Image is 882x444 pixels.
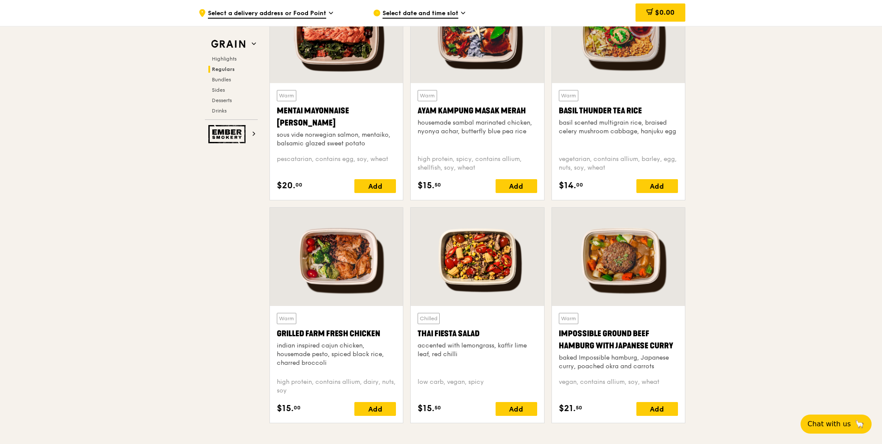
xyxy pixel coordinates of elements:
div: low carb, vegan, spicy [418,378,537,395]
span: 00 [295,181,302,188]
div: Add [496,402,537,416]
div: Warm [277,90,296,101]
span: Drinks [212,108,227,114]
div: Add [636,179,678,193]
span: Chat with us [807,419,851,429]
span: 00 [294,404,301,411]
div: basil scented multigrain rice, braised celery mushroom cabbage, hanjuku egg [559,119,678,136]
span: Bundles [212,77,231,83]
div: baked Impossible hamburg, Japanese curry, poached okra and carrots [559,354,678,371]
span: $0.00 [655,8,674,16]
div: sous vide norwegian salmon, mentaiko, balsamic glazed sweet potato [277,131,396,148]
span: Sides [212,87,225,93]
div: Basil Thunder Tea Rice [559,105,678,117]
div: high protein, contains allium, dairy, nuts, soy [277,378,396,395]
div: vegetarian, contains allium, barley, egg, nuts, soy, wheat [559,155,678,172]
span: 🦙 [854,419,865,429]
img: Ember Smokery web logo [208,125,248,143]
span: 50 [435,404,441,411]
span: $14. [559,179,576,192]
span: $15. [418,402,435,415]
div: Add [636,402,678,416]
span: Desserts [212,97,232,103]
span: 50 [576,404,582,411]
div: Warm [277,313,296,324]
img: Grain web logo [208,36,248,52]
div: accented with lemongrass, kaffir lime leaf, red chilli [418,341,537,359]
div: Chilled [418,313,440,324]
div: Warm [559,90,578,101]
div: high protein, spicy, contains allium, shellfish, soy, wheat [418,155,537,172]
div: Add [496,179,537,193]
span: Highlights [212,56,237,62]
span: Select a delivery address or Food Point [208,9,326,19]
div: Thai Fiesta Salad [418,328,537,340]
span: $15. [418,179,435,192]
div: Mentai Mayonnaise [PERSON_NAME] [277,105,396,129]
span: 50 [435,181,441,188]
div: Ayam Kampung Masak Merah [418,105,537,117]
div: vegan, contains allium, soy, wheat [559,378,678,395]
div: Grilled Farm Fresh Chicken [277,328,396,340]
div: Warm [418,90,437,101]
span: $21. [559,402,576,415]
div: Add [354,179,396,193]
span: $20. [277,179,295,192]
div: Add [354,402,396,416]
span: 00 [576,181,583,188]
span: Regulars [212,66,235,72]
div: Impossible Ground Beef Hamburg with Japanese Curry [559,328,678,352]
div: indian inspired cajun chicken, housemade pesto, spiced black rice, charred broccoli [277,341,396,367]
button: Chat with us🦙 [801,415,872,434]
span: Select date and time slot [383,9,458,19]
div: Warm [559,313,578,324]
span: $15. [277,402,294,415]
div: housemade sambal marinated chicken, nyonya achar, butterfly blue pea rice [418,119,537,136]
div: pescatarian, contains egg, soy, wheat [277,155,396,172]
